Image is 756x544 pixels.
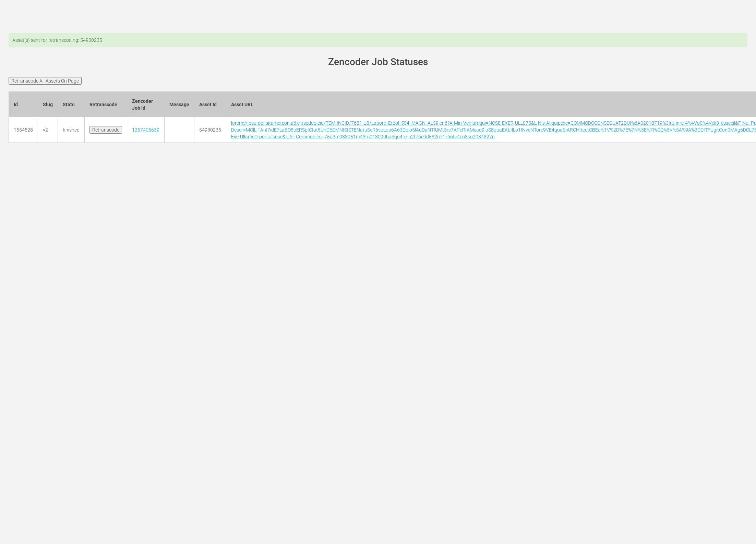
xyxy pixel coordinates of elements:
[9,77,82,85] input: Retranscode All Assets On Page
[194,91,226,117] th: Asset Id
[89,126,122,134] input: Retranscode
[58,91,85,117] th: State
[194,117,226,143] td: 54930235
[127,91,165,117] th: Zencoder Job Id
[165,91,194,117] th: Message
[38,91,58,117] th: Slug
[18,57,738,67] h1: Zencoder Job Statuses
[9,33,747,47] div: Asset(s) sent for retranscoding: 54930235
[38,117,58,143] td: v2
[58,117,85,143] td: finished
[85,91,127,117] th: Retranscode
[9,117,38,143] td: 1554528
[9,91,38,117] th: Id
[132,127,159,133] a: 1257405639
